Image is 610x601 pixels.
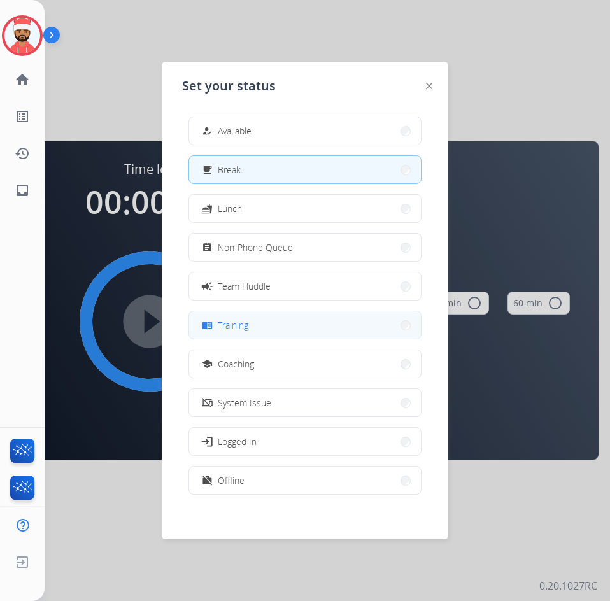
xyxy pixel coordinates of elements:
[218,163,241,176] span: Break
[202,320,213,330] mat-icon: menu_book
[218,241,293,254] span: Non-Phone Queue
[189,117,421,145] button: Available
[202,125,213,136] mat-icon: how_to_reg
[201,279,213,292] mat-icon: campaign
[426,83,432,89] img: close-button
[15,109,30,124] mat-icon: list_alt
[218,202,242,215] span: Lunch
[202,397,213,408] mat-icon: phonelink_off
[189,467,421,494] button: Offline
[15,183,30,198] mat-icon: inbox
[189,234,421,261] button: Non-Phone Queue
[202,475,213,486] mat-icon: work_off
[218,279,271,293] span: Team Huddle
[218,124,252,138] span: Available
[218,318,248,332] span: Training
[189,272,421,300] button: Team Huddle
[189,428,421,455] button: Logged In
[189,156,421,183] button: Break
[202,203,213,214] mat-icon: fastfood
[4,18,40,53] img: avatar
[202,358,213,369] mat-icon: school
[15,72,30,87] mat-icon: home
[189,389,421,416] button: System Issue
[189,311,421,339] button: Training
[218,435,257,448] span: Logged In
[218,474,245,487] span: Offline
[539,578,597,593] p: 0.20.1027RC
[218,357,254,371] span: Coaching
[201,435,213,448] mat-icon: login
[182,77,276,95] span: Set your status
[15,146,30,161] mat-icon: history
[189,350,421,378] button: Coaching
[189,195,421,222] button: Lunch
[202,164,213,175] mat-icon: free_breakfast
[202,242,213,253] mat-icon: assignment
[218,396,271,409] span: System Issue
